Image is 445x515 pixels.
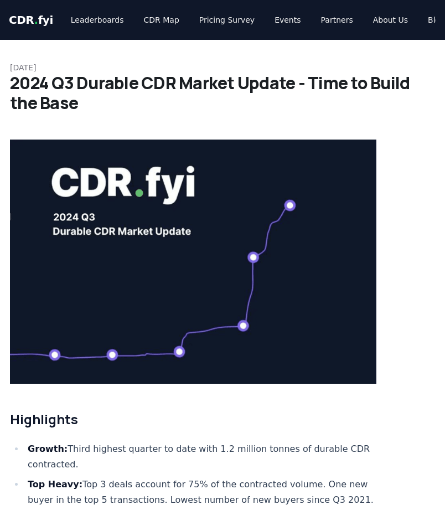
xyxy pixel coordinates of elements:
img: blog post image [10,140,376,384]
strong: Growth: [28,444,68,454]
li: Third highest quarter to date with 1.2 million tonnes of durable CDR contracted. [24,441,376,472]
p: [DATE] [10,62,435,73]
strong: Top Heavy: [28,479,82,490]
a: Leaderboards [62,10,133,30]
a: CDR.fyi [9,12,53,28]
a: Partners [312,10,362,30]
span: CDR fyi [9,13,53,27]
h2: Highlights [10,410,376,428]
h1: 2024 Q3 Durable CDR Market Update - Time to Build the Base [10,73,435,113]
li: Top 3 deals account for 75% of the contracted volume. One new buyer in the top 5 transactions. Lo... [24,477,376,508]
a: About Us [364,10,417,30]
span: . [34,13,38,27]
a: Events [266,10,309,30]
a: CDR Map [135,10,188,30]
a: Pricing Survey [190,10,263,30]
